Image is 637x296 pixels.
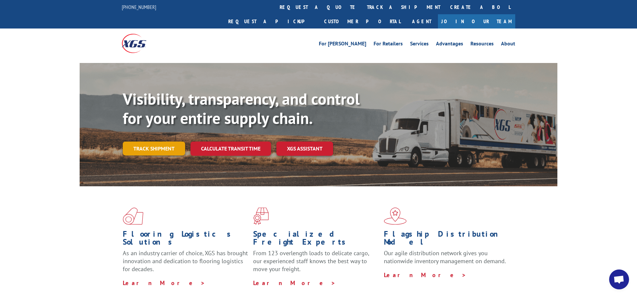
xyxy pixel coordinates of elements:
[436,41,463,48] a: Advantages
[384,207,407,225] img: xgs-icon-flagship-distribution-model-red
[276,142,333,156] a: XGS ASSISTANT
[384,230,509,249] h1: Flagship Distribution Model
[374,41,403,48] a: For Retailers
[123,279,205,287] a: Learn More >
[470,41,494,48] a: Resources
[253,279,336,287] a: Learn More >
[253,207,269,225] img: xgs-icon-focused-on-flooring-red
[253,230,379,249] h1: Specialized Freight Experts
[319,14,405,29] a: Customer Portal
[384,249,506,265] span: Our agile distribution network gives you nationwide inventory management on demand.
[223,14,319,29] a: Request a pickup
[123,142,185,155] a: Track shipment
[190,142,271,156] a: Calculate transit time
[253,249,379,279] p: From 123 overlength loads to delicate cargo, our experienced staff knows the best way to move you...
[319,41,366,48] a: For [PERSON_NAME]
[410,41,429,48] a: Services
[123,249,248,273] span: As an industry carrier of choice, XGS has brought innovation and dedication to flooring logistics...
[123,230,248,249] h1: Flooring Logistics Solutions
[501,41,515,48] a: About
[438,14,515,29] a: Join Our Team
[384,271,466,279] a: Learn More >
[609,269,629,289] a: Open chat
[122,4,156,10] a: [PHONE_NUMBER]
[123,89,360,128] b: Visibility, transparency, and control for your entire supply chain.
[405,14,438,29] a: Agent
[123,207,143,225] img: xgs-icon-total-supply-chain-intelligence-red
